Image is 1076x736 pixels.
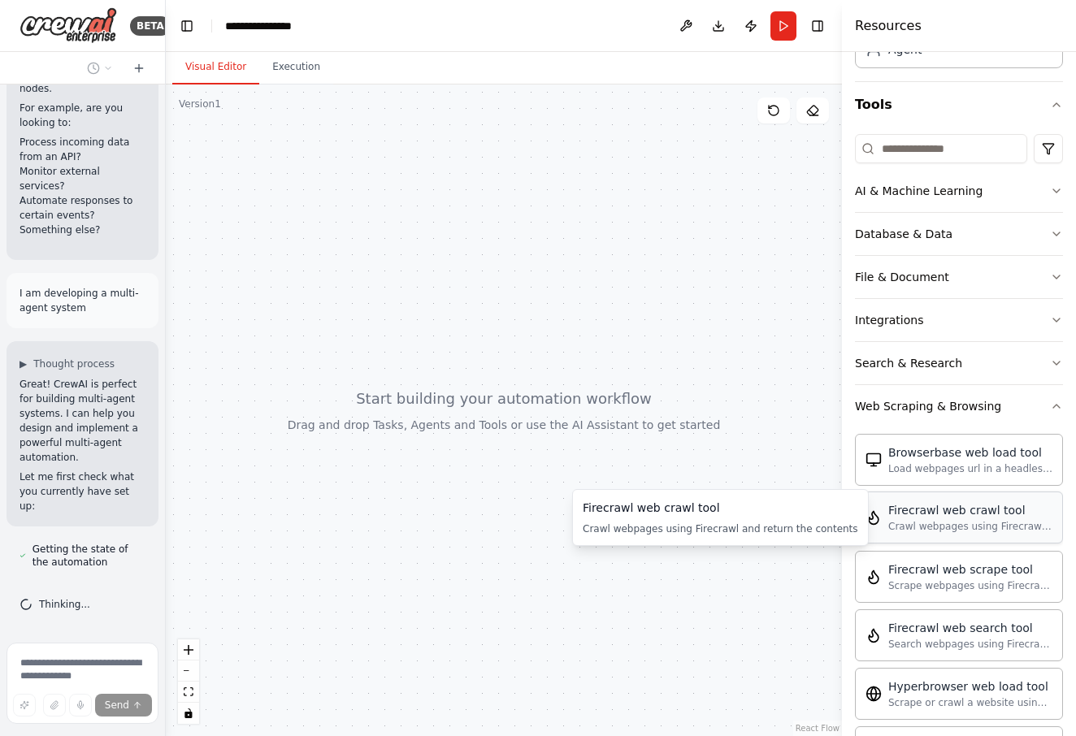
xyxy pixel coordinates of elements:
[866,627,882,643] img: FirecrawlSearchTool
[888,638,1052,651] div: Search webpages using Firecrawl and return the results
[20,377,145,465] p: Great! CrewAI is perfect for building multi-agent systems. I can help you design and implement a ...
[888,678,1052,695] div: Hyperbrowser web load tool
[20,223,145,237] li: Something else?
[888,561,1052,578] div: Firecrawl web scrape tool
[855,170,1063,212] button: AI & Machine Learning
[95,694,152,717] button: Send
[20,193,145,223] li: Automate responses to certain events?
[178,639,199,724] div: React Flow controls
[888,502,1052,518] div: Firecrawl web crawl tool
[20,7,117,44] img: Logo
[33,543,145,569] span: Getting the state of the automation
[855,16,922,36] h4: Resources
[855,342,1063,384] button: Search & Research
[888,462,1052,475] div: Load webpages url in a headless browser using Browserbase and return the contents
[43,694,66,717] button: Upload files
[806,15,829,37] button: Hide right sidebar
[259,50,333,84] button: Execution
[20,357,115,370] button: ▶Thought process
[855,398,1001,414] div: Web Scraping & Browsing
[126,58,152,78] button: Start a new chat
[855,312,923,328] div: Integrations
[866,686,882,702] img: HyperbrowserLoadTool
[855,183,983,199] div: AI & Machine Learning
[855,256,1063,298] button: File & Document
[888,520,1052,533] div: Crawl webpages using Firecrawl and return the contents
[796,724,840,733] a: React Flow attribution
[176,15,198,37] button: Hide left sidebar
[855,226,952,242] div: Database & Data
[855,82,1063,128] button: Tools
[13,694,36,717] button: Improve this prompt
[20,286,145,315] p: I am developing a multi-agent system
[855,385,1063,427] button: Web Scraping & Browsing
[888,696,1052,709] div: Scrape or crawl a website using Hyperbrowser and return the contents in properly formatted markdo...
[178,639,199,660] button: zoom in
[225,18,309,34] nav: breadcrumb
[130,16,171,36] div: BETA
[178,682,199,703] button: fit view
[80,58,119,78] button: Switch to previous chat
[855,299,1063,341] button: Integrations
[888,579,1052,592] div: Scrape webpages using Firecrawl and return the contents
[866,569,882,585] img: FirecrawlScrapeWebsiteTool
[69,694,92,717] button: Click to speak your automation idea
[105,699,129,712] span: Send
[20,164,145,193] li: Monitor external services?
[888,620,1052,636] div: Firecrawl web search tool
[855,269,949,285] div: File & Document
[20,101,145,130] p: For example, are you looking to:
[33,357,115,370] span: Thought process
[583,500,858,516] div: Firecrawl web crawl tool
[866,452,882,468] img: BrowserbaseLoadTool
[179,97,221,110] div: Version 1
[888,444,1052,461] div: Browserbase web load tool
[178,660,199,682] button: zoom out
[866,509,882,526] img: FirecrawlCrawlWebsiteTool
[172,50,259,84] button: Visual Editor
[855,213,1063,255] button: Database & Data
[855,355,962,371] div: Search & Research
[20,357,27,370] span: ▶
[20,470,145,513] p: Let me first check what you currently have set up:
[583,522,858,535] div: Crawl webpages using Firecrawl and return the contents
[20,135,145,164] li: Process incoming data from an API?
[39,598,90,611] span: Thinking...
[178,703,199,724] button: toggle interactivity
